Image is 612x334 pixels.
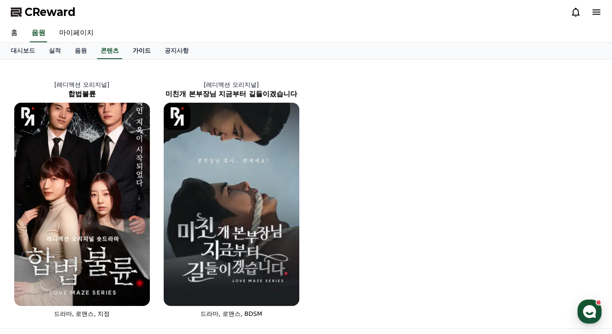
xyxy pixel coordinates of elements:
a: 가이드 [126,43,158,59]
a: [레디액션 오리지널] 합법불륜 합법불륜 [object Object] Logo 드라마, 로맨스, 치정 [7,73,157,325]
img: [object Object] Logo [164,103,191,130]
a: 음원 [68,43,94,59]
a: 음원 [30,24,47,42]
a: 대시보드 [4,43,42,59]
a: 홈 [3,262,57,284]
a: 마이페이지 [52,24,101,42]
span: 드라마, 로맨스, BDSM [200,310,262,317]
img: 미친개 본부장님 지금부터 길들이겠습니다 [164,103,299,306]
img: 합법불륜 [14,103,150,306]
a: 실적 [42,43,68,59]
span: CReward [25,5,76,19]
h2: 합법불륜 [7,89,157,99]
span: 드라마, 로맨스, 치정 [54,310,110,317]
p: [레디액션 오리지널] [157,80,306,89]
a: 설정 [111,262,166,284]
a: CReward [11,5,76,19]
img: [object Object] Logo [14,103,41,130]
span: 홈 [27,275,32,282]
a: [레디액션 오리지널] 미친개 본부장님 지금부터 길들이겠습니다 미친개 본부장님 지금부터 길들이겠습니다 [object Object] Logo 드라마, 로맨스, BDSM [157,73,306,325]
h2: 미친개 본부장님 지금부터 길들이겠습니다 [157,89,306,99]
a: 콘텐츠 [97,43,122,59]
a: 공지사항 [158,43,196,59]
p: [레디액션 오리지널] [7,80,157,89]
a: 대화 [57,262,111,284]
span: 대화 [79,276,89,283]
span: 설정 [133,275,144,282]
a: 홈 [4,24,25,42]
